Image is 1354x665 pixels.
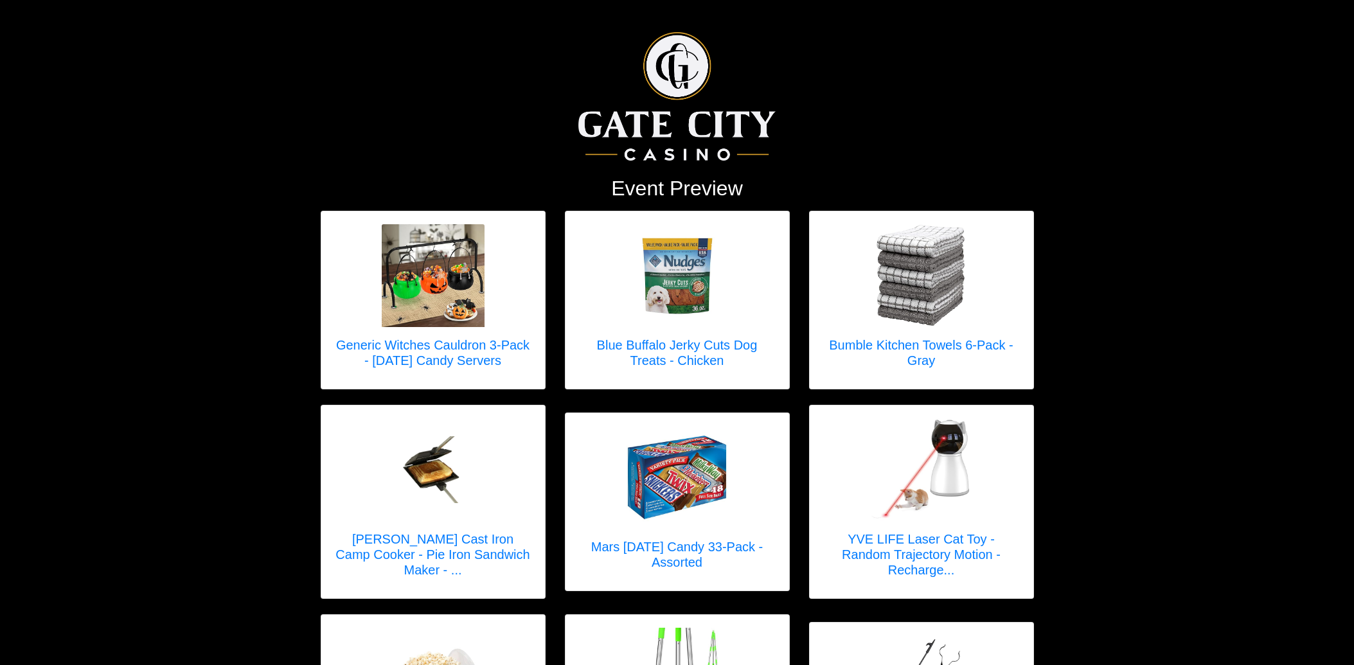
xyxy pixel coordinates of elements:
img: Logo [578,32,776,161]
a: Mars Halloween Candy 33-Pack - Assorted Mars [DATE] Candy 33-Pack - Assorted [578,426,776,578]
h2: Event Preview [321,176,1034,200]
a: Generic Witches Cauldron 3-Pack - Halloween Candy Servers Generic Witches Cauldron 3-Pack - [DATE... [334,224,532,376]
img: Coghlan's Cast Iron Camp Cooker - Pie Iron Sandwich Maker - Pre-Seasoned [382,436,485,503]
img: YVE LIFE Laser Cat Toy - Random Trajectory Motion - Rechargeable - White [870,418,973,521]
img: Bumble Kitchen Towels 6-Pack - Gray [870,224,973,327]
a: Blue Buffalo Jerky Cuts Dog Treats - Chicken Blue Buffalo Jerky Cuts Dog Treats - Chicken [578,224,776,376]
a: Bumble Kitchen Towels 6-Pack - Gray Bumble Kitchen Towels 6-Pack - Gray [823,224,1020,376]
h5: Blue Buffalo Jerky Cuts Dog Treats - Chicken [578,337,776,368]
h5: Bumble Kitchen Towels 6-Pack - Gray [823,337,1020,368]
img: Mars Halloween Candy 33-Pack - Assorted [626,426,729,529]
h5: YVE LIFE Laser Cat Toy - Random Trajectory Motion - Recharge... [823,531,1020,578]
a: Coghlan's Cast Iron Camp Cooker - Pie Iron Sandwich Maker - Pre-Seasoned [PERSON_NAME] Cast Iron ... [334,418,532,585]
h5: Mars [DATE] Candy 33-Pack - Assorted [578,539,776,570]
img: Generic Witches Cauldron 3-Pack - Halloween Candy Servers [382,224,485,327]
h5: [PERSON_NAME] Cast Iron Camp Cooker - Pie Iron Sandwich Maker - ... [334,531,532,578]
h5: Generic Witches Cauldron 3-Pack - [DATE] Candy Servers [334,337,532,368]
a: YVE LIFE Laser Cat Toy - Random Trajectory Motion - Rechargeable - White YVE LIFE Laser Cat Toy -... [823,418,1020,585]
img: Blue Buffalo Jerky Cuts Dog Treats - Chicken [626,224,729,327]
